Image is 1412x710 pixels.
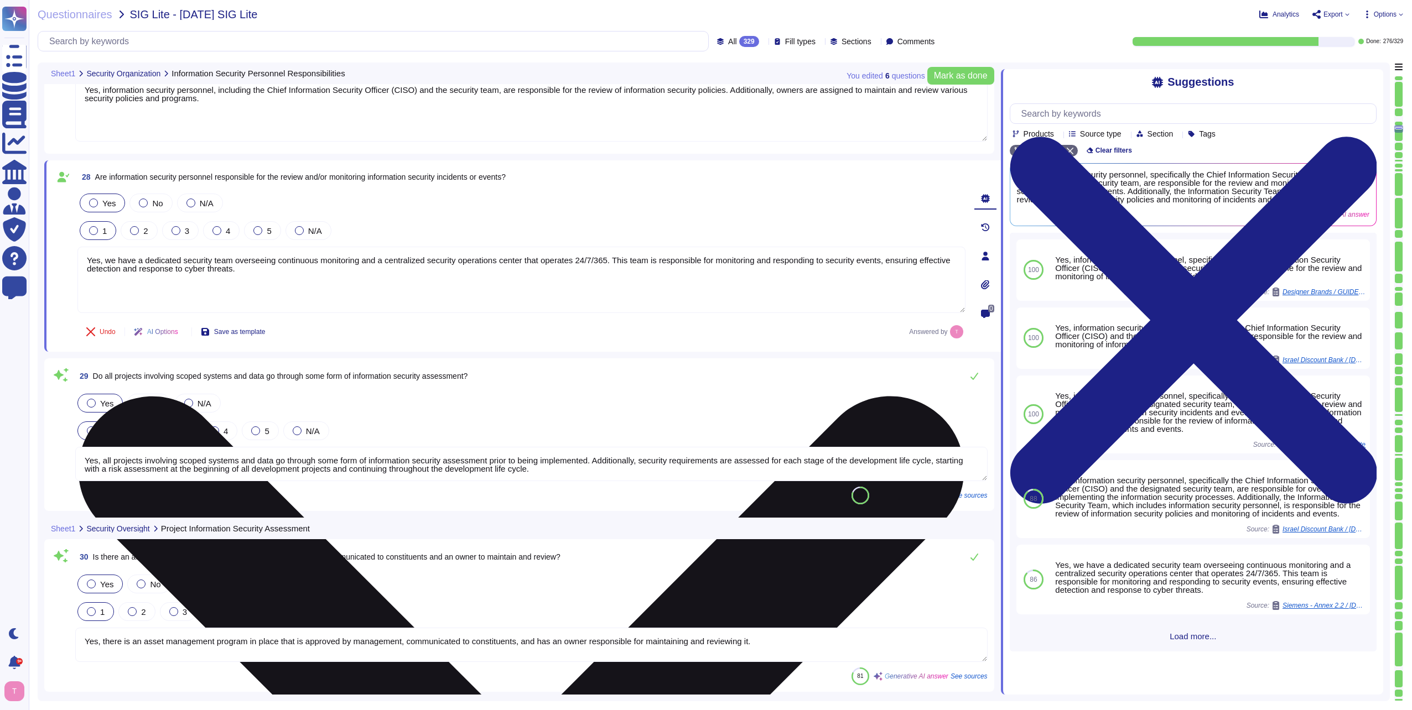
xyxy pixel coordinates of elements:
span: See sources [951,492,988,499]
button: user [2,679,32,703]
span: 86 [1030,576,1037,583]
span: Export [1323,11,1343,18]
span: Are information security personnel responsible for the review and/or monitoring information secur... [95,173,506,181]
button: Mark as done [927,67,994,85]
span: All [728,38,737,45]
span: 100 [1028,411,1039,417]
span: Sheet1 [51,70,75,77]
span: 3 [185,226,189,236]
span: Sections [842,38,871,45]
textarea: Yes, there is an asset management program in place that is approved by management, communicated t... [75,628,988,662]
span: N/A [200,199,214,208]
textarea: Yes, we have a dedicated security team overseeing continuous monitoring and a centralized securit... [77,247,965,313]
input: Search by keywords [1016,104,1376,123]
span: 80 [857,492,863,498]
span: 30 [75,553,89,561]
span: See sources [951,673,988,680]
div: Yes, we have a dedicated security team overseeing continuous monitoring and a centralized securit... [1055,561,1366,594]
img: user [950,325,963,338]
input: Search by keywords [44,32,708,51]
div: 9+ [16,658,23,665]
span: 1 [102,226,107,236]
span: 276 / 329 [1383,39,1403,44]
button: Analytics [1259,10,1299,19]
span: 81 [857,673,863,679]
span: Siemens - Annex 2.2 / [DATE] Annex 2.2 NIS2 SaaS Supplier Due Diligence Assessment Copy [1283,602,1366,609]
span: Information Security Personnel Responsibilities [172,69,345,77]
span: Options [1374,11,1397,18]
b: 6 [885,72,890,80]
span: 4 [226,226,230,236]
span: Fill types [785,38,816,45]
span: 29 [75,372,89,380]
span: Load more... [1010,632,1377,640]
span: Source: [1247,601,1366,610]
span: Security Oversight [86,525,149,532]
span: Analytics [1273,11,1299,18]
span: 28 [77,173,91,181]
span: Mark as done [934,71,988,80]
span: Sheet1 [51,525,75,532]
span: 88 [1030,495,1037,502]
span: Done: [1366,39,1381,44]
span: 2 [143,226,148,236]
span: No [152,199,163,208]
span: 0 [988,305,994,312]
span: Comments [897,38,935,45]
div: 329 [739,36,759,47]
span: Yes [102,199,116,208]
span: Questionnaires [38,9,112,20]
span: You edited question s [847,72,925,80]
span: 100 [1028,267,1039,273]
textarea: Yes, all projects involving scoped systems and data go through some form of information security ... [75,447,988,481]
span: N/A [308,226,322,236]
img: user [4,681,24,701]
span: 100 [1028,335,1039,341]
span: 5 [267,226,271,236]
span: Project Information Security Assessment [161,524,310,532]
textarea: Yes, information security personnel, including the Chief Information Security Officer (CISO) and ... [75,76,988,142]
span: Security Organization [86,70,160,77]
span: SIG Lite - [DATE] SIG Lite [130,9,258,20]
